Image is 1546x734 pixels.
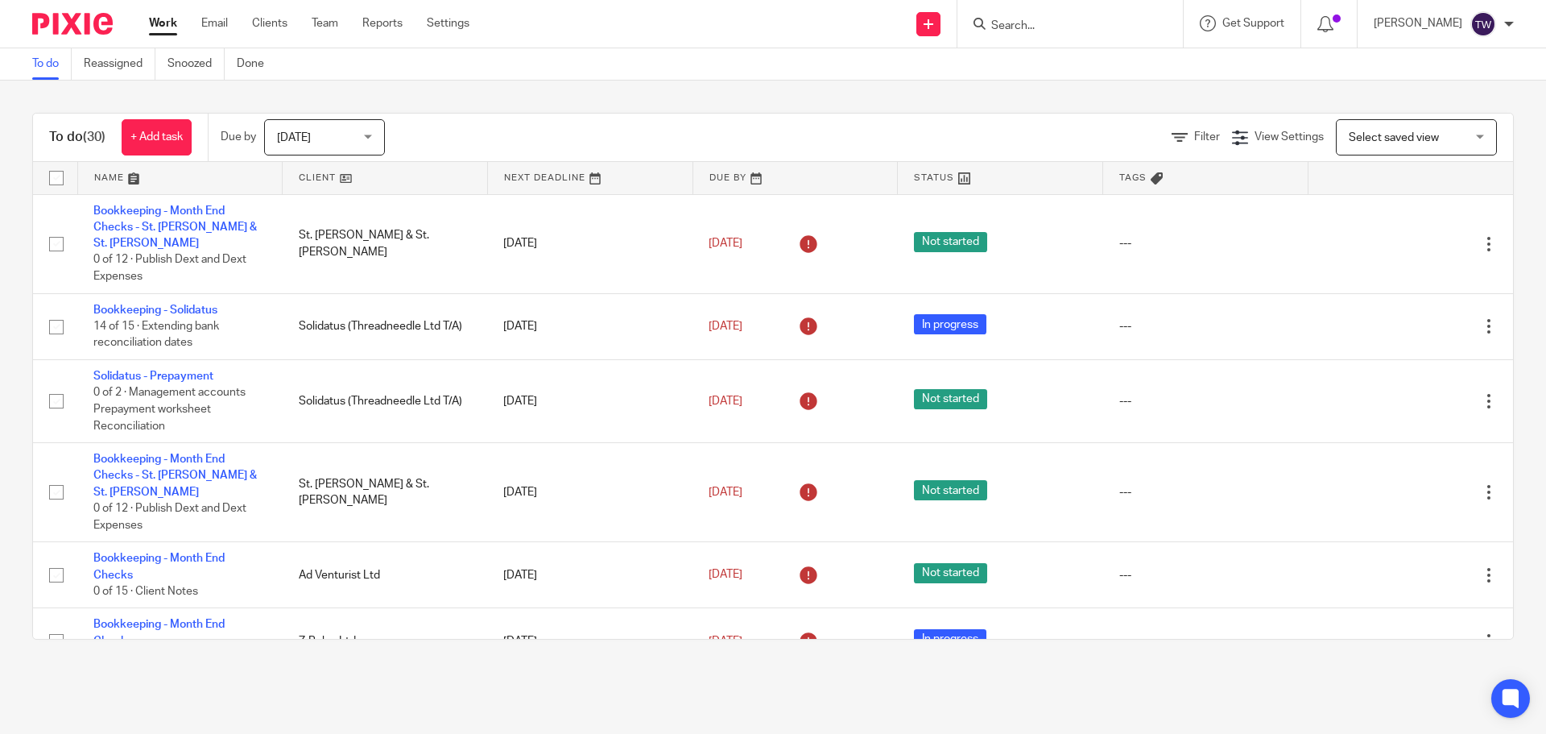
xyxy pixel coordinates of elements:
a: Bookkeeping - Month End Checks [93,619,225,646]
td: St. [PERSON_NAME] & St. [PERSON_NAME] [283,443,488,542]
td: Solidatus (Threadneedle Ltd T/A) [283,360,488,443]
span: [DATE] [709,636,742,647]
span: Not started [914,480,987,500]
td: [DATE] [487,443,692,542]
a: Team [312,15,338,31]
span: 0 of 12 · Publish Dext and Dext Expenses [93,255,246,283]
a: Solidatus - Prepayment [93,371,213,382]
span: Not started [914,563,987,583]
a: Reports [362,15,403,31]
a: Reassigned [84,48,155,80]
td: [DATE] [487,293,692,359]
span: 14 of 15 · Extending bank reconciliation dates [93,321,219,349]
span: [DATE] [709,487,742,498]
a: Bookkeeping - Month End Checks [93,553,225,580]
a: Clients [252,15,287,31]
input: Search [990,19,1135,34]
a: Bookkeeping - Month End Checks - St. [PERSON_NAME] & St. [PERSON_NAME] [93,205,257,250]
div: --- [1119,318,1292,334]
a: Bookkeeping - Solidatus [93,305,217,316]
div: --- [1119,633,1292,649]
div: --- [1119,393,1292,409]
img: Pixie [32,13,113,35]
td: [DATE] [487,608,692,674]
p: [PERSON_NAME] [1374,15,1462,31]
span: [DATE] [709,396,742,407]
span: 0 of 2 · Management accounts Prepayment worksheet Reconciliation [93,388,246,432]
div: --- [1119,484,1292,500]
span: Not started [914,389,987,409]
a: Settings [427,15,469,31]
td: [DATE] [487,360,692,443]
p: Due by [221,129,256,145]
a: Email [201,15,228,31]
td: Ad Venturist Ltd [283,542,488,608]
span: (30) [83,131,105,143]
h1: To do [49,129,105,146]
span: 0 of 12 · Publish Dext and Dext Expenses [93,503,246,531]
span: Select saved view [1349,132,1439,143]
div: --- [1119,235,1292,251]
span: Filter [1194,131,1220,143]
td: Solidatus (Threadneedle Ltd T/A) [283,293,488,359]
span: Tags [1119,173,1147,182]
span: 0 of 15 · Client Notes [93,586,198,597]
span: [DATE] [709,570,742,581]
td: [DATE] [487,542,692,608]
a: + Add task [122,119,192,156]
span: [DATE] [277,132,311,143]
span: Get Support [1222,18,1284,29]
td: St. [PERSON_NAME] & St. [PERSON_NAME] [283,194,488,293]
span: [DATE] [709,321,742,332]
span: [DATE] [709,238,742,249]
a: Snoozed [167,48,225,80]
div: --- [1119,567,1292,583]
a: Done [237,48,276,80]
span: In progress [914,314,986,334]
img: svg%3E [1470,11,1496,37]
span: View Settings [1255,131,1324,143]
a: Work [149,15,177,31]
td: [DATE] [487,194,692,293]
span: Not started [914,232,987,252]
td: Z-Pulse Ltd [283,608,488,674]
a: To do [32,48,72,80]
span: In progress [914,629,986,649]
a: Bookkeeping - Month End Checks - St. [PERSON_NAME] & St. [PERSON_NAME] [93,454,257,498]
